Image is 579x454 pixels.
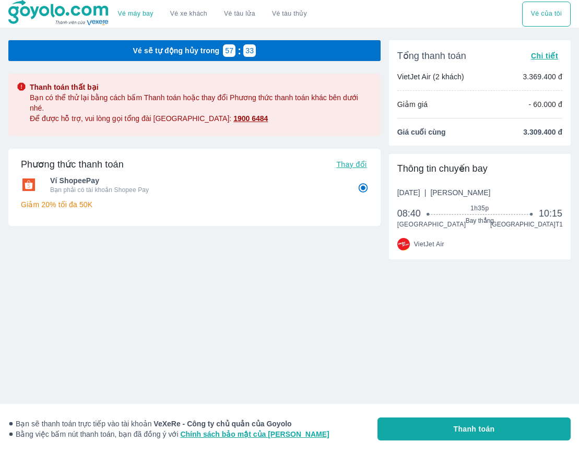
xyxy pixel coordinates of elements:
[21,199,368,210] p: Giảm 20% tối đa 50K
[424,188,427,197] span: |
[490,220,562,229] span: [GEOGRAPHIC_DATA] T1
[397,50,466,62] span: Tổng thanh toán
[50,175,343,186] span: Ví ShopeePay
[397,71,464,82] p: VietJet Air (2 khách)
[216,2,264,27] a: Vé tàu lửa
[225,45,233,56] p: 57
[397,162,562,175] div: Thông tin chuyến bay
[397,187,491,198] span: [DATE]
[414,240,444,248] span: VietJet Air
[180,430,329,438] a: Chính sách bảo mật của [PERSON_NAME]
[21,158,124,171] h6: Phương thức thanh toán
[539,207,562,220] span: 10:15
[30,92,372,113] span: Bạn có thể thử lại bằng cách bấm Thanh toán hoặc thay đổi Phương thức thanh toán khác bên dưới nhé.
[336,160,367,169] span: Thay đổi
[397,127,446,137] span: Giá cuối cùng
[429,204,531,212] span: 1h35p
[110,2,315,27] div: choose transportation mode
[245,45,254,56] p: 33
[133,45,219,56] p: Vé sẽ tự động hủy trong
[21,172,368,197] div: Ví ShopeePayVí ShopeePayBạn phải có tài khoản Shopee Pay
[377,417,571,440] button: Thanh toán
[527,49,562,63] button: Chi tiết
[118,10,153,18] a: Vé máy bay
[235,45,243,56] p: :
[397,207,429,220] span: 08:40
[523,71,562,82] p: 3.369.400 đ
[21,178,37,191] img: Ví ShopeePay
[397,99,428,110] p: Giảm giá
[430,188,490,197] span: [PERSON_NAME]
[522,2,571,27] div: choose transportation mode
[8,419,329,429] span: Bạn sẽ thanh toán trực tiếp vào tài khoản
[264,2,315,27] button: Vé tàu thủy
[30,82,372,92] span: Thanh toán thất bại
[17,82,26,91] img: alert
[429,217,531,225] span: Bay thẳng
[233,113,268,124] a: 1900 6484
[522,2,571,27] button: Vé của tôi
[531,52,558,60] span: Chi tiết
[454,424,495,434] span: Thanh toán
[8,429,329,439] span: Bằng việc bấm nút thanh toán, bạn đã đồng ý với
[528,99,562,110] p: - 60.000 đ
[523,127,562,137] span: 3.309.400 đ
[30,114,268,123] span: Để được hỗ trợ, vui lòng gọi tổng đài [GEOGRAPHIC_DATA]:
[50,186,343,194] p: Bạn phải có tài khoản Shopee Pay
[170,10,207,18] a: Vé xe khách
[153,420,291,428] strong: VeXeRe - Công ty chủ quản của Goyolo
[332,157,371,172] button: Thay đổi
